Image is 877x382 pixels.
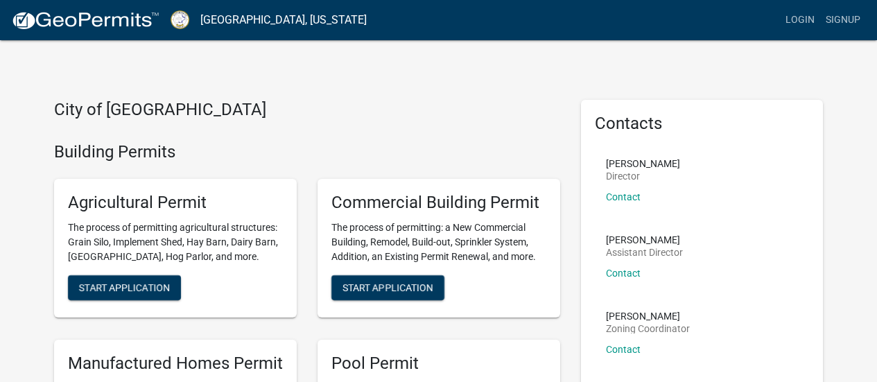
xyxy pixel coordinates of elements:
[331,275,444,300] button: Start Application
[171,10,189,29] img: Putnam County, Georgia
[606,324,690,333] p: Zoning Coordinator
[68,354,283,374] h5: Manufactured Homes Permit
[54,142,560,162] h4: Building Permits
[606,235,683,245] p: [PERSON_NAME]
[342,282,433,293] span: Start Application
[606,268,641,279] a: Contact
[68,193,283,213] h5: Agricultural Permit
[68,220,283,264] p: The process of permitting agricultural structures: Grain Silo, Implement Shed, Hay Barn, Dairy Ba...
[68,275,181,300] button: Start Application
[606,191,641,202] a: Contact
[331,193,546,213] h5: Commercial Building Permit
[606,248,683,257] p: Assistant Director
[54,100,560,120] h4: City of [GEOGRAPHIC_DATA]
[606,311,690,321] p: [PERSON_NAME]
[200,8,367,32] a: [GEOGRAPHIC_DATA], [US_STATE]
[79,282,170,293] span: Start Application
[820,7,866,33] a: Signup
[606,344,641,355] a: Contact
[606,171,680,181] p: Director
[331,220,546,264] p: The process of permitting: a New Commercial Building, Remodel, Build-out, Sprinkler System, Addit...
[780,7,820,33] a: Login
[331,354,546,374] h5: Pool Permit
[595,114,810,134] h5: Contacts
[606,159,680,168] p: [PERSON_NAME]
